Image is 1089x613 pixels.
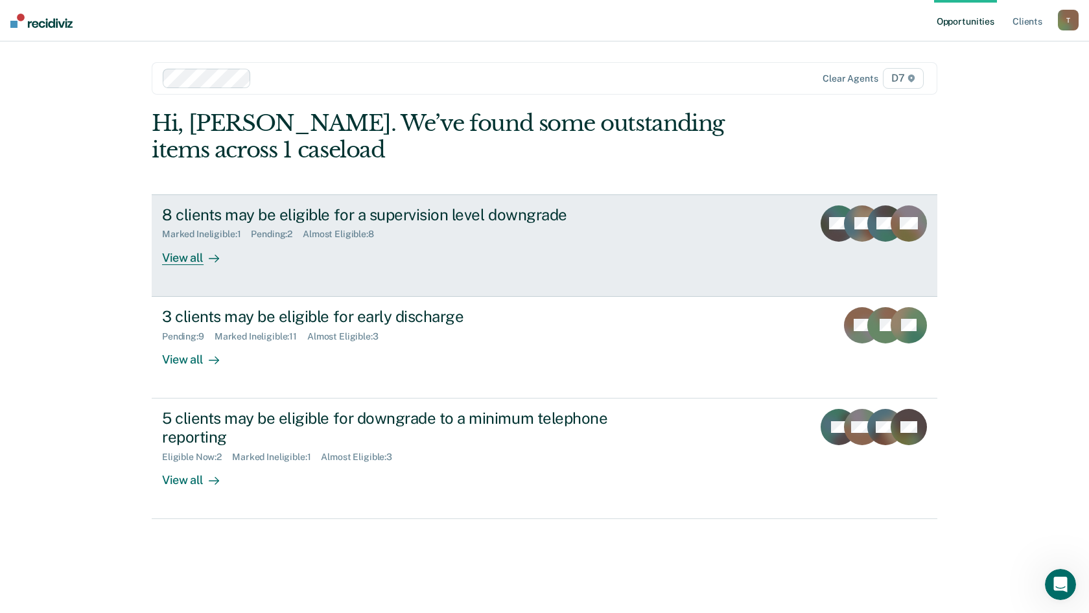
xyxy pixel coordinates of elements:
[152,297,937,399] a: 3 clients may be eligible for early dischargePending:9Marked Ineligible:11Almost Eligible:3View all
[232,452,321,463] div: Marked Ineligible : 1
[307,331,389,342] div: Almost Eligible : 3
[162,240,235,265] div: View all
[215,331,307,342] div: Marked Ineligible : 11
[162,229,251,240] div: Marked Ineligible : 1
[152,110,780,163] div: Hi, [PERSON_NAME]. We’ve found some outstanding items across 1 caseload
[152,399,937,519] a: 5 clients may be eligible for downgrade to a minimum telephone reportingEligible Now:2Marked Inel...
[162,307,617,326] div: 3 clients may be eligible for early discharge
[162,341,235,367] div: View all
[303,229,384,240] div: Almost Eligible : 8
[10,14,73,28] img: Recidiviz
[162,462,235,487] div: View all
[162,452,232,463] div: Eligible Now : 2
[251,229,303,240] div: Pending : 2
[1058,10,1079,30] button: T
[1045,569,1076,600] iframe: Intercom live chat
[162,205,617,224] div: 8 clients may be eligible for a supervision level downgrade
[823,73,878,84] div: Clear agents
[162,409,617,446] div: 5 clients may be eligible for downgrade to a minimum telephone reporting
[321,452,403,463] div: Almost Eligible : 3
[162,331,215,342] div: Pending : 9
[152,194,937,297] a: 8 clients may be eligible for a supervision level downgradeMarked Ineligible:1Pending:2Almost Eli...
[883,68,924,89] span: D7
